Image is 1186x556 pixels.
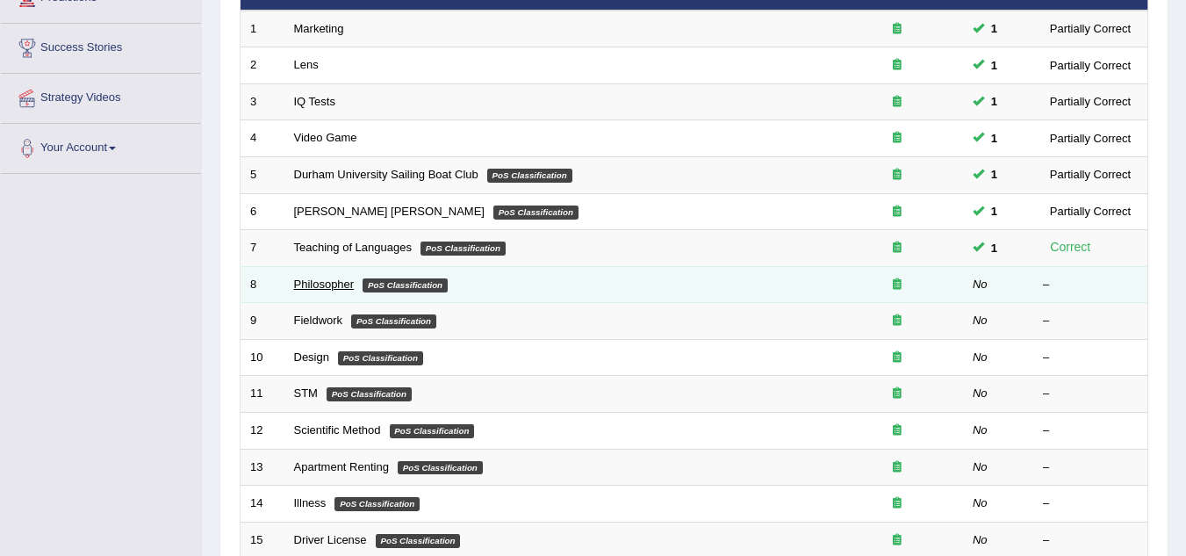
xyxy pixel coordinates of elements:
[1043,165,1138,184] div: Partially Correct
[1043,350,1138,366] div: –
[294,533,367,546] a: Driver License
[973,496,988,509] em: No
[241,449,284,486] td: 13
[1043,277,1138,293] div: –
[973,460,988,473] em: No
[973,533,988,546] em: No
[294,22,344,35] a: Marketing
[1043,56,1138,75] div: Partially Correct
[294,423,381,437] a: Scientific Method
[241,486,284,523] td: 14
[984,92,1004,111] span: You cannot take this question anymore
[841,532,953,549] div: Exam occurring question
[1043,532,1138,549] div: –
[327,387,412,401] em: PoS Classification
[241,303,284,340] td: 9
[973,278,988,291] em: No
[390,424,475,438] em: PoS Classification
[294,95,335,108] a: IQ Tests
[984,165,1004,184] span: You cannot take this question anymore
[1043,386,1138,402] div: –
[841,130,953,147] div: Exam occurring question
[841,386,953,402] div: Exam occurring question
[241,339,284,376] td: 10
[294,58,319,71] a: Lens
[841,94,953,111] div: Exam occurring question
[241,47,284,84] td: 2
[398,461,483,475] em: PoS Classification
[1043,422,1138,439] div: –
[984,239,1004,257] span: You cannot take this question anymore
[241,230,284,267] td: 7
[1043,313,1138,329] div: –
[294,386,318,400] a: STM
[841,277,953,293] div: Exam occurring question
[294,314,343,327] a: Fieldwork
[376,534,461,548] em: PoS Classification
[1043,495,1138,512] div: –
[973,386,988,400] em: No
[487,169,572,183] em: PoS Classification
[984,56,1004,75] span: You cannot take this question anymore
[338,351,423,365] em: PoS Classification
[241,157,284,194] td: 5
[334,497,420,511] em: PoS Classification
[294,131,357,144] a: Video Game
[1043,202,1138,220] div: Partially Correct
[363,278,448,292] em: PoS Classification
[984,129,1004,148] span: You cannot take this question anymore
[1043,459,1138,476] div: –
[1,124,201,168] a: Your Account
[984,202,1004,220] span: You cannot take this question anymore
[841,57,953,74] div: Exam occurring question
[973,423,988,437] em: No
[841,204,953,220] div: Exam occurring question
[1043,19,1138,38] div: Partially Correct
[351,314,436,329] em: PoS Classification
[1,74,201,118] a: Strategy Videos
[1043,129,1138,148] div: Partially Correct
[420,242,506,256] em: PoS Classification
[294,496,327,509] a: Illness
[841,459,953,476] div: Exam occurring question
[241,193,284,230] td: 6
[294,241,412,254] a: Teaching of Languages
[294,205,485,218] a: [PERSON_NAME] [PERSON_NAME]
[241,83,284,120] td: 3
[493,206,579,220] em: PoS Classification
[1043,237,1098,257] div: Correct
[984,19,1004,38] span: You cannot take this question anymore
[241,266,284,303] td: 8
[1043,92,1138,111] div: Partially Correct
[294,460,389,473] a: Apartment Renting
[841,167,953,184] div: Exam occurring question
[841,422,953,439] div: Exam occurring question
[241,120,284,157] td: 4
[241,11,284,47] td: 1
[294,350,329,364] a: Design
[841,240,953,256] div: Exam occurring question
[841,21,953,38] div: Exam occurring question
[841,313,953,329] div: Exam occurring question
[841,495,953,512] div: Exam occurring question
[294,278,355,291] a: Philosopher
[241,412,284,449] td: 12
[294,168,478,181] a: Durham University Sailing Boat Club
[1,24,201,68] a: Success Stories
[973,314,988,327] em: No
[973,350,988,364] em: No
[841,350,953,366] div: Exam occurring question
[241,376,284,413] td: 11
